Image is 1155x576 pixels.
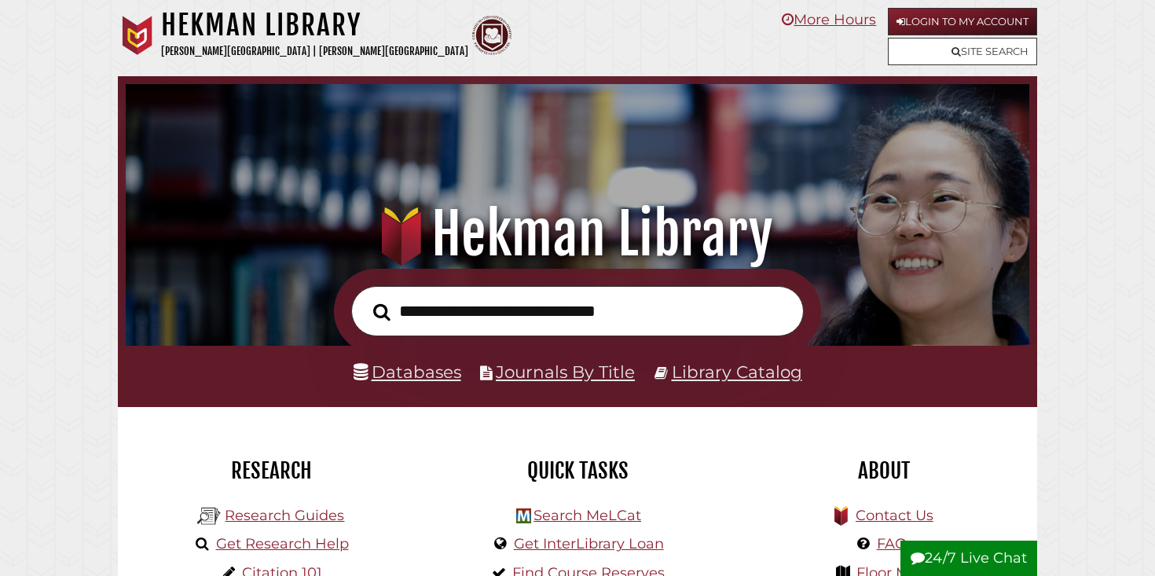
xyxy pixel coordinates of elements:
a: More Hours [782,11,876,28]
i: Search [373,303,390,321]
a: Journals By Title [496,361,635,382]
h1: Hekman Library [161,8,468,42]
h2: Research [130,457,412,484]
img: Hekman Library Logo [197,504,221,528]
img: Calvin University [118,16,157,55]
a: Contact Us [856,507,933,524]
img: Calvin Theological Seminary [472,16,511,55]
img: Hekman Library Logo [516,508,531,523]
a: Get Research Help [216,535,349,552]
a: Databases [354,361,461,382]
a: Search MeLCat [533,507,641,524]
h2: Quick Tasks [436,457,719,484]
a: Get InterLibrary Loan [514,535,664,552]
h1: Hekman Library [143,200,1012,269]
button: Search [365,299,398,325]
a: Login to My Account [888,8,1037,35]
h2: About [742,457,1025,484]
a: Site Search [888,38,1037,65]
a: Library Catalog [672,361,802,382]
a: FAQs [877,535,914,552]
a: Research Guides [225,507,344,524]
p: [PERSON_NAME][GEOGRAPHIC_DATA] | [PERSON_NAME][GEOGRAPHIC_DATA] [161,42,468,61]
